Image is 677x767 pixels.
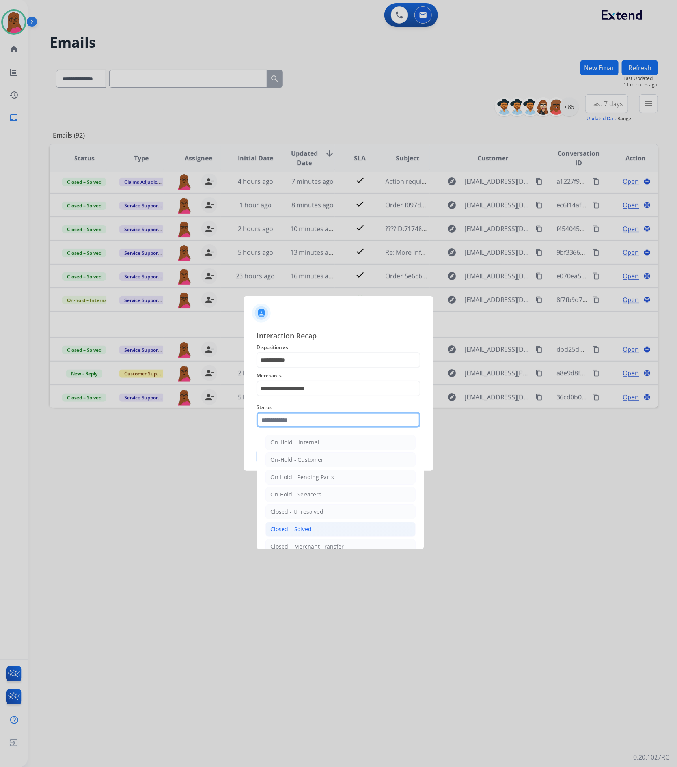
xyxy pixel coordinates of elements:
[270,543,344,551] div: Closed – Merchant Transfer
[270,491,321,498] div: On Hold - Servicers
[252,304,271,323] img: contactIcon
[270,525,311,533] div: Closed – Solved
[270,456,323,464] div: On-Hold - Customer
[257,403,420,412] span: Status
[257,343,420,352] span: Disposition as
[633,753,669,762] p: 0.20.1027RC
[270,473,334,481] div: On Hold - Pending Parts
[270,439,319,446] div: On-Hold – Internal
[257,371,420,381] span: Merchants
[257,330,420,343] span: Interaction Recap
[270,508,323,516] div: Closed - Unresolved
